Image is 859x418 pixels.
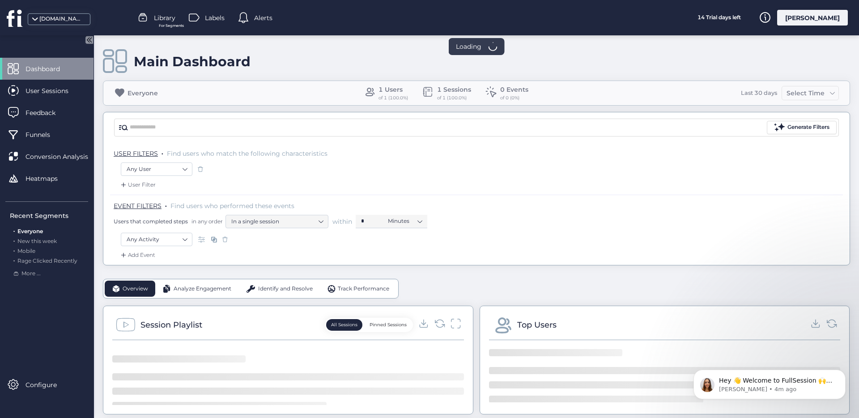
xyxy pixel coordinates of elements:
[338,285,389,293] span: Track Performance
[680,351,859,414] iframe: Intercom notifications message
[18,167,72,177] span: Search for help
[154,14,170,30] div: Close
[205,13,225,23] span: Labels
[17,228,43,235] span: Everyone
[114,202,162,210] span: EVENT FILTERS
[190,218,223,225] span: in any order
[17,238,57,244] span: New this week
[159,23,184,29] span: For Segments
[18,64,161,94] p: Hi [PERSON_NAME] 👋
[26,380,70,390] span: Configure
[114,218,188,225] span: Users that completed steps
[119,279,179,315] button: Help
[258,285,313,293] span: Identify and Resolve
[13,163,166,181] button: Search for help
[517,319,557,331] div: Top Users
[114,149,158,158] span: USER FILTERS
[18,137,149,147] div: We'll be back online [DATE]
[127,233,187,246] nz-select-item: Any Activity
[142,302,156,308] span: Help
[26,130,64,140] span: Funnels
[685,10,753,26] div: 14 Trial days left
[167,149,327,158] span: Find users who match the following characteristics
[123,285,148,293] span: Overview
[17,247,35,254] span: Mobile
[26,86,82,96] span: User Sessions
[162,148,163,157] span: .
[13,184,166,210] div: Unleashing Session Control Using Custom Attributes
[231,215,323,228] nz-select-item: In a single session
[26,108,69,118] span: Feedback
[165,200,167,209] span: .
[365,319,412,331] button: Pinned Sessions
[254,13,272,23] span: Alerts
[140,319,202,331] div: Session Playlist
[13,246,15,254] span: .
[170,202,294,210] span: Find users who performed these events
[332,217,352,226] span: within
[18,17,32,31] img: logo
[388,214,422,228] nz-select-item: Minutes
[9,120,170,154] div: Send us a messageWe'll be back online [DATE]
[119,180,156,189] div: User Filter
[26,152,102,162] span: Conversion Analysis
[326,319,362,331] button: All Sessions
[13,236,15,244] span: .
[119,251,155,260] div: Add Event
[154,13,175,23] span: Library
[74,302,105,308] span: Messages
[787,123,829,132] div: Generate Filters
[767,121,837,134] button: Generate Filters
[60,279,119,315] button: Messages
[456,42,481,51] span: Loading
[26,64,73,74] span: Dashboard
[10,211,88,221] div: Recent Segments
[134,53,251,70] div: Main Dashboard
[21,269,41,278] span: More ...
[13,256,15,264] span: .
[174,285,231,293] span: Analyze Engagement
[13,226,15,235] span: .
[777,10,848,26] div: [PERSON_NAME]
[39,15,84,23] div: [DOMAIN_NAME]
[18,188,150,207] div: Unleashing Session Control Using Custom Attributes
[17,257,77,264] span: Rage Clicked Recently
[127,162,187,176] nz-select-item: Any User
[20,302,40,308] span: Home
[122,14,140,32] img: Profile image for Roy
[18,94,161,109] p: How can we help?
[18,128,149,137] div: Send us a message
[26,174,71,183] span: Heatmaps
